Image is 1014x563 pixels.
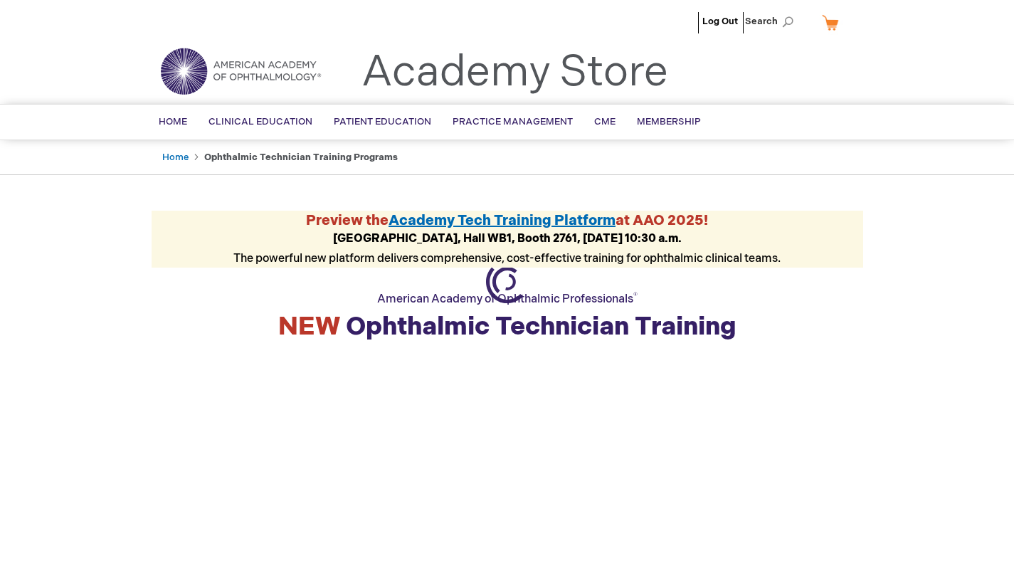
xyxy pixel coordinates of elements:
[334,116,431,127] span: Patient Education
[333,232,682,246] strong: [GEOGRAPHIC_DATA], Hall WB1, Booth 2761, [DATE] 10:30 a.m.
[361,47,668,98] a: Academy Store
[377,293,638,306] span: American Academy of Ophthalmic Professionals
[453,116,573,127] span: Practice Management
[159,116,187,127] span: Home
[278,312,736,342] strong: Ophthalmic Technician Training
[637,116,701,127] span: Membership
[594,116,616,127] span: CME
[233,232,781,265] span: The powerful new platform delivers comprehensive, cost-effective training for ophthalmic clinical...
[278,312,340,342] span: NEW
[204,152,398,163] strong: Ophthalmic Technician Training Programs
[745,7,799,36] span: Search
[208,116,312,127] span: Clinical Education
[306,212,708,229] strong: Preview the at AAO 2025!
[633,291,638,300] sup: ®
[162,152,189,163] a: Home
[389,212,616,229] a: Academy Tech Training Platform
[702,16,738,27] a: Log Out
